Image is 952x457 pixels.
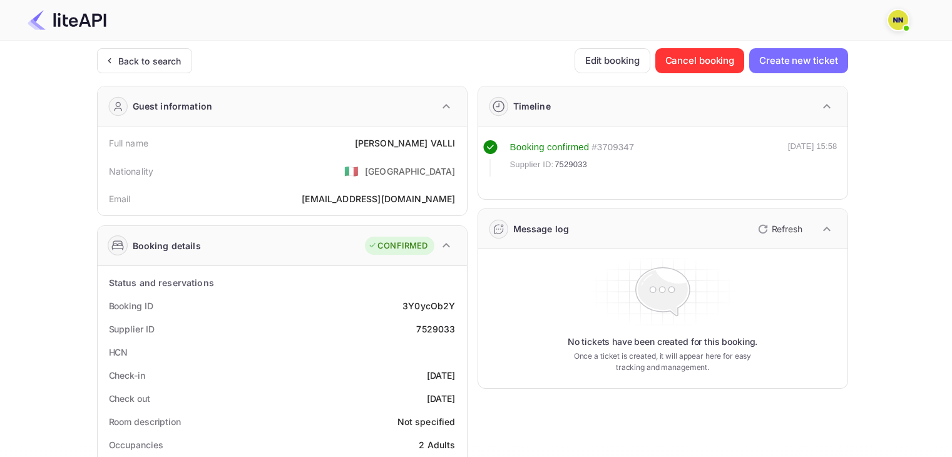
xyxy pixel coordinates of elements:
[109,322,155,336] div: Supplier ID
[591,140,634,155] div: # 3709347
[302,192,455,205] div: [EMAIL_ADDRESS][DOMAIN_NAME]
[564,351,762,373] p: Once a ticket is created, it will appear here for easy tracking and management.
[419,438,455,451] div: 2 Adults
[109,192,131,205] div: Email
[510,158,554,171] span: Supplier ID:
[427,392,456,405] div: [DATE]
[788,140,837,177] div: [DATE] 15:58
[109,438,163,451] div: Occupancies
[368,240,427,252] div: CONFIRMED
[575,48,650,73] button: Edit booking
[118,54,182,68] div: Back to search
[750,219,807,239] button: Refresh
[510,140,590,155] div: Booking confirmed
[344,160,359,182] span: United States
[397,415,456,428] div: Not specified
[109,299,153,312] div: Booking ID
[109,346,128,359] div: HCN
[888,10,908,30] img: N/A N/A
[416,322,455,336] div: 7529033
[109,415,181,428] div: Room description
[749,48,847,73] button: Create new ticket
[109,369,145,382] div: Check-in
[513,100,551,113] div: Timeline
[109,392,150,405] div: Check out
[402,299,455,312] div: 3Y0ycOb2Y
[555,158,587,171] span: 7529033
[772,222,802,235] p: Refresh
[427,369,456,382] div: [DATE]
[655,48,745,73] button: Cancel booking
[355,136,456,150] div: [PERSON_NAME] VALLI
[133,239,201,252] div: Booking details
[568,336,758,348] p: No tickets have been created for this booking.
[109,136,148,150] div: Full name
[109,165,154,178] div: Nationality
[109,276,214,289] div: Status and reservations
[28,10,106,30] img: LiteAPI Logo
[365,165,456,178] div: [GEOGRAPHIC_DATA]
[513,222,570,235] div: Message log
[133,100,213,113] div: Guest information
